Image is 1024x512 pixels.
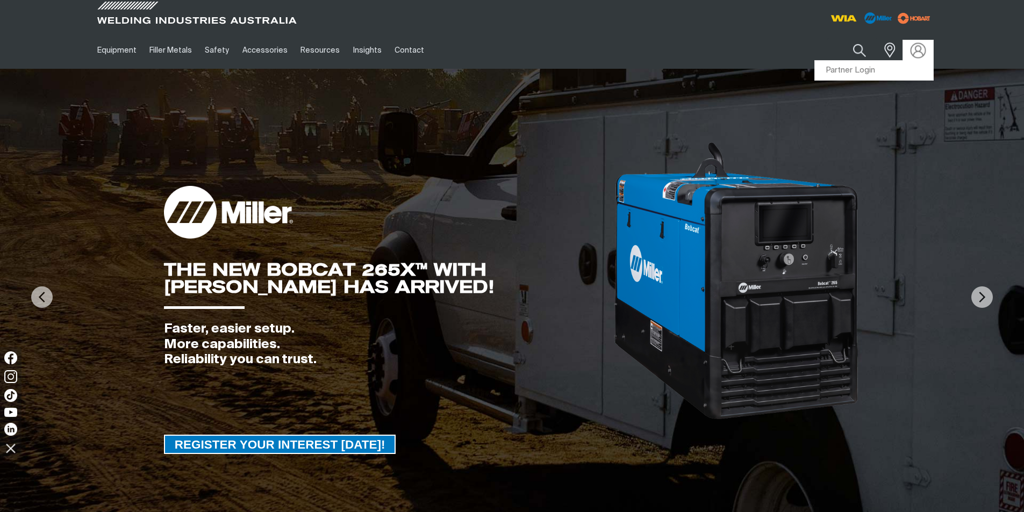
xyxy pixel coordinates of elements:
img: Instagram [4,370,17,383]
a: REGISTER YOUR INTEREST TODAY! [164,435,396,454]
img: LinkedIn [4,423,17,436]
nav: Main [91,32,723,69]
a: Safety [198,32,235,69]
a: Partner Login [815,61,933,81]
a: Accessories [236,32,294,69]
img: YouTube [4,408,17,417]
img: NextArrow [971,286,993,308]
a: Contact [388,32,431,69]
button: Search products [841,38,878,63]
a: Filler Metals [143,32,198,69]
input: Product name or item number... [827,38,877,63]
a: Resources [294,32,346,69]
img: miller [894,10,934,26]
div: THE NEW BOBCAT 265X™ WITH [PERSON_NAME] HAS ARRIVED! [164,261,613,295]
a: Insights [346,32,388,69]
img: PrevArrow [31,286,53,308]
img: Facebook [4,351,17,364]
img: hide socials [2,439,20,457]
span: REGISTER YOUR INTEREST [DATE]! [165,435,395,454]
img: TikTok [4,389,17,402]
a: Equipment [91,32,143,69]
div: Faster, easier setup. More capabilities. Reliability you can trust. [164,321,613,367]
